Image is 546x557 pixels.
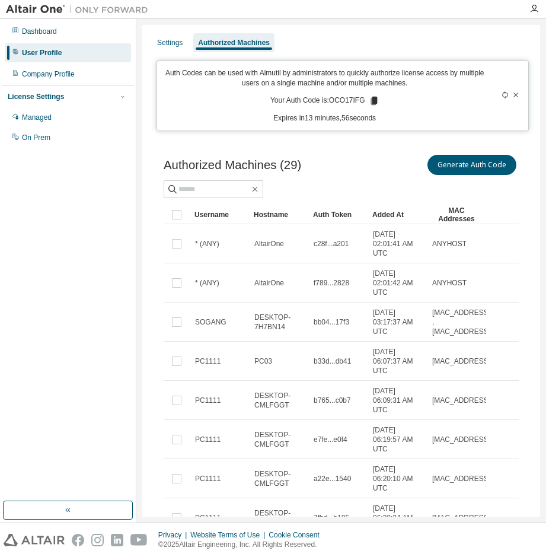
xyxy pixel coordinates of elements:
[254,391,303,410] span: DESKTOP-CMLFGGT
[195,513,221,523] span: PC1111
[198,38,270,47] div: Authorized Machines
[373,308,422,336] span: [DATE] 03:17:37 AM UTC
[432,396,490,405] span: [MAC_ADDRESS]
[164,68,485,88] p: Auth Codes can be used with Almutil by administrators to quickly authorize license access by mult...
[432,474,490,483] span: [MAC_ADDRESS]
[432,278,467,288] span: ANYHOST
[195,239,219,249] span: * (ANY)
[195,317,226,327] span: SOGANG
[314,278,349,288] span: f789...2828
[195,396,221,405] span: PC1111
[373,504,422,532] span: [DATE] 06:20:24 AM UTC
[432,239,467,249] span: ANYHOST
[254,313,303,332] span: DESKTOP-7H7BN14
[22,69,75,79] div: Company Profile
[8,92,64,101] div: License Settings
[314,474,351,483] span: a22e...1540
[195,278,219,288] span: * (ANY)
[158,530,190,540] div: Privacy
[373,230,422,258] span: [DATE] 02:01:41 AM UTC
[373,386,422,415] span: [DATE] 06:09:31 AM UTC
[254,508,303,527] span: DESKTOP-CMLFGGT
[22,133,50,142] div: On Prem
[164,113,485,123] p: Expires in 13 minutes, 56 seconds
[254,357,272,366] span: PC03
[22,48,62,58] div: User Profile
[164,158,301,172] span: Authorized Machines (29)
[190,530,269,540] div: Website Terms of Use
[22,113,52,122] div: Managed
[269,530,326,540] div: Cookie Consent
[313,205,363,224] div: Auth Token
[432,513,490,523] span: [MAC_ADDRESS]
[314,317,349,327] span: bb04...17f3
[111,534,123,546] img: linkedin.svg
[373,269,422,297] span: [DATE] 02:01:42 AM UTC
[72,534,84,546] img: facebook.svg
[373,347,422,375] span: [DATE] 06:07:37 AM UTC
[314,357,351,366] span: b33d...db41
[254,469,303,488] span: DESKTOP-CMLFGGT
[314,435,347,444] span: e7fe...e0f4
[194,205,244,224] div: Username
[432,357,490,366] span: [MAC_ADDRESS]
[254,205,304,224] div: Hostname
[195,474,221,483] span: PC1111
[195,435,221,444] span: PC1111
[254,278,284,288] span: AltairOne
[130,534,148,546] img: youtube.svg
[372,205,422,224] div: Added At
[91,534,104,546] img: instagram.svg
[427,155,516,175] button: Generate Auth Code
[158,540,327,550] p: © 2025 Altair Engineering, Inc. All Rights Reserved.
[432,435,490,444] span: [MAC_ADDRESS]
[432,308,490,336] span: [MAC_ADDRESS] , [MAC_ADDRESS]
[6,4,154,15] img: Altair One
[314,513,349,523] span: 7fbd...b185
[4,534,65,546] img: altair_logo.svg
[195,357,221,366] span: PC1111
[254,430,303,449] span: DESKTOP-CMLFGGT
[157,38,183,47] div: Settings
[270,96,379,106] p: Your Auth Code is: OCO17IFG
[22,27,57,36] div: Dashboard
[254,239,284,249] span: AltairOne
[373,464,422,493] span: [DATE] 06:20:10 AM UTC
[373,425,422,454] span: [DATE] 06:19:57 AM UTC
[432,205,481,224] div: MAC Addresses
[314,396,351,405] span: b765...c0b7
[314,239,349,249] span: c28f...a201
